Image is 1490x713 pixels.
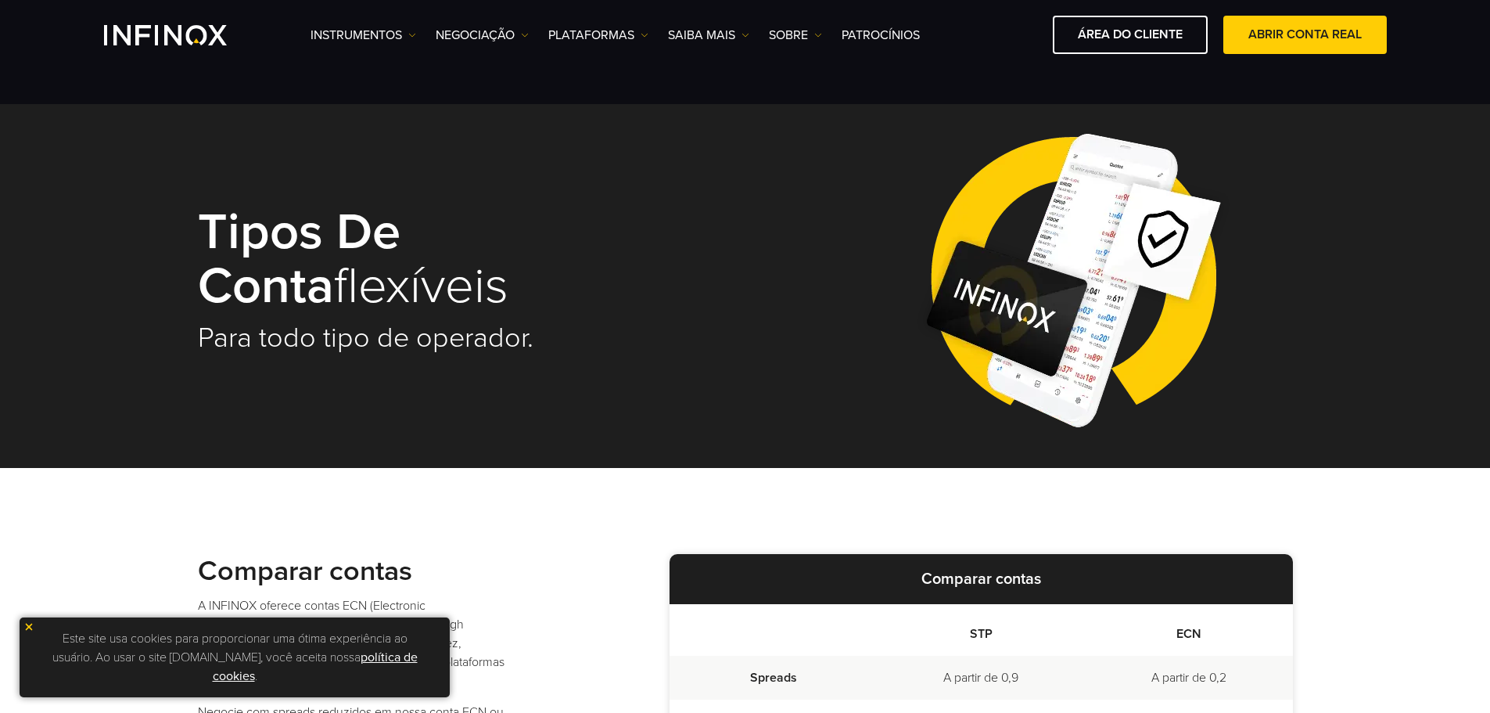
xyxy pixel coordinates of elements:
[842,26,920,45] a: Patrocínios
[311,26,416,45] a: Instrumentos
[104,25,264,45] a: INFINOX Logo
[670,656,878,700] td: Spreads
[668,26,749,45] a: Saiba mais
[436,26,529,45] a: NEGOCIAÇÃO
[198,321,723,355] h2: Para todo tipo de operador.
[198,554,412,588] strong: Comparar contas
[769,26,822,45] a: SOBRE
[198,596,511,690] p: A INFINOX oferece contas ECN (Electronic Communication Network) e STP (Straight Through Processin...
[27,625,442,690] p: Este site usa cookies para proporcionar uma ótima experiência ao usuário. Ao usar o site [DOMAIN_...
[877,656,1085,700] td: A partir de 0,9
[921,570,1041,589] strong: Comparar contas
[1223,16,1387,54] a: ABRIR CONTA REAL
[1085,656,1293,700] td: A partir de 0,2
[198,206,723,313] h1: flexíveis
[877,604,1085,656] th: STP
[1053,16,1208,54] a: ÁREA DO CLIENTE
[198,201,400,316] strong: Tipos de conta
[1085,604,1293,656] th: ECN
[548,26,648,45] a: PLATAFORMAS
[23,621,34,632] img: yellow close icon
